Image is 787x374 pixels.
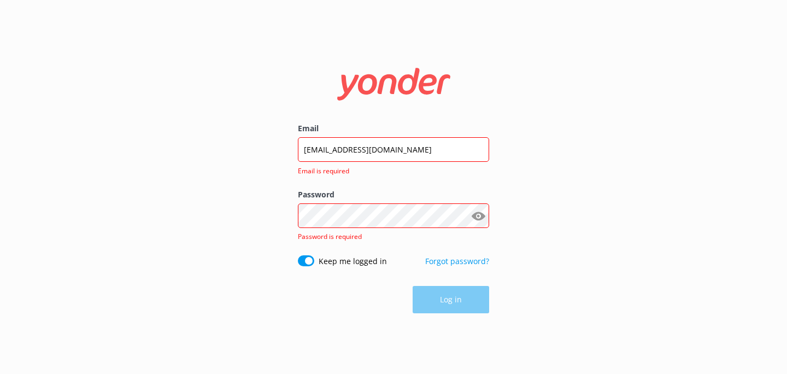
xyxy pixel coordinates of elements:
[298,122,489,135] label: Email
[298,189,489,201] label: Password
[298,166,483,176] span: Email is required
[298,232,362,241] span: Password is required
[467,205,489,227] button: Show password
[298,137,489,162] input: user@emailaddress.com
[319,255,387,267] label: Keep me logged in
[425,256,489,266] a: Forgot password?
